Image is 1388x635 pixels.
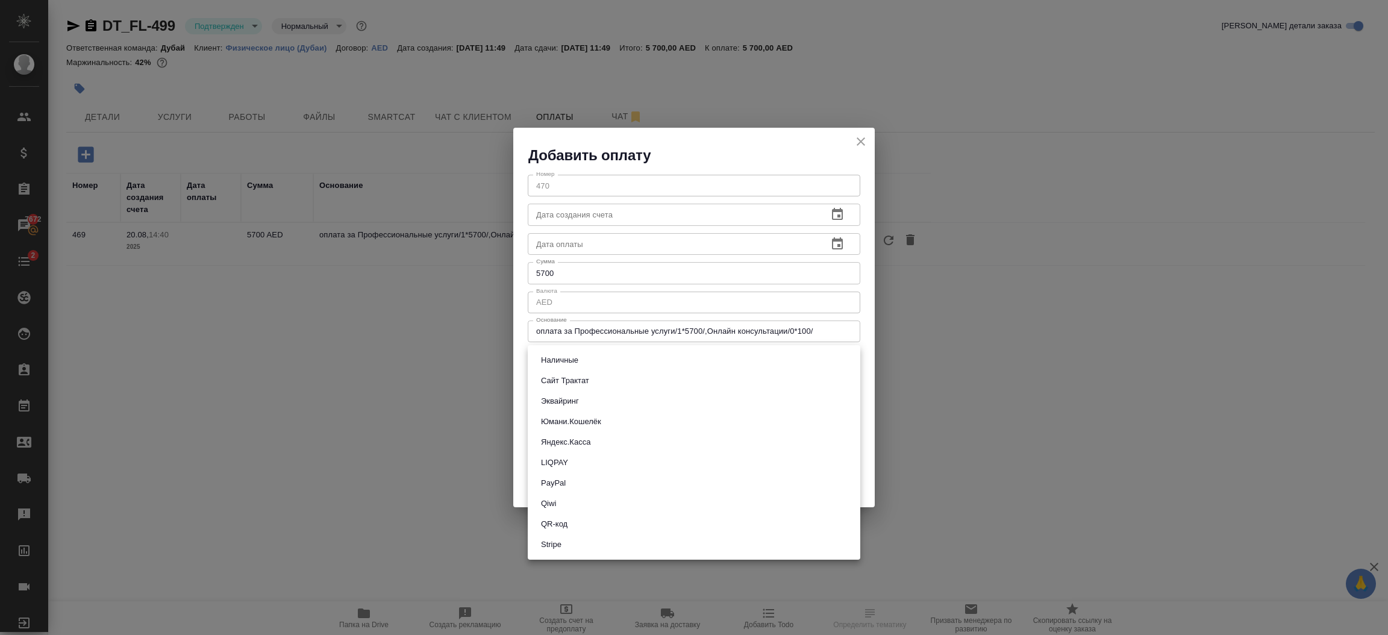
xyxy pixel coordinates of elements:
button: PayPal [537,477,569,490]
button: Наличные [537,354,582,367]
button: Эквайринг [537,395,583,408]
button: Юмани.Кошелёк [537,415,605,428]
button: Яндекс.Касса [537,436,594,449]
button: Сайт Трактат [537,374,593,387]
button: Qiwi [537,497,560,510]
button: QR-код [537,518,571,531]
button: Stripe [537,538,565,551]
button: LIQPAY [537,456,572,469]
